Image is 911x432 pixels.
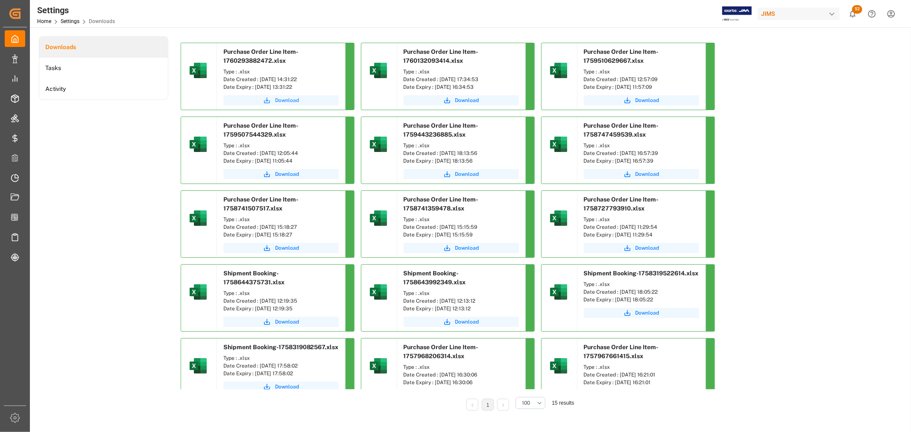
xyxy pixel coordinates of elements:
div: Date Created : [DATE] 12:19:35 [223,297,339,305]
span: Download [636,170,659,178]
img: microsoft-excel-2019--v1.png [368,282,389,302]
button: Download [404,169,519,179]
span: Shipment Booking-1758319082567.xlsx [223,344,339,350]
div: Date Created : [DATE] 17:58:02 [223,362,339,370]
div: Type : .xlsx [404,363,519,371]
button: Download [223,95,339,105]
div: Type : .xlsx [223,68,339,76]
div: Type : .xlsx [404,68,519,76]
div: Date Expiry : [DATE] 16:57:39 [584,157,699,165]
span: Shipment Booking-1758319522614.xlsx [584,270,699,277]
span: Purchase Order Line Item-1758741507517.xlsx [223,196,299,212]
span: Download [455,244,479,252]
div: Date Created : [DATE] 16:57:39 [584,149,699,157]
button: JIMS [758,6,843,22]
img: microsoft-excel-2019--v1.png [368,208,389,228]
button: Download [223,169,339,179]
span: Download [636,96,659,104]
div: Date Expiry : [DATE] 13:31:22 [223,83,339,91]
li: Downloads [39,37,168,58]
div: Date Created : [DATE] 14:31:22 [223,76,339,83]
div: Date Expiry : [DATE] 11:05:44 [223,157,339,165]
span: Purchase Order Line Item-1757968206314.xlsx [404,344,479,359]
span: Purchase Order Line Item-1758727793910.xlsx [584,196,659,212]
button: Download [223,382,339,392]
span: Purchase Order Line Item-1758747459539.xlsx [584,122,659,138]
div: Type : .xlsx [584,363,699,371]
button: open menu [516,397,545,409]
a: Download [223,243,339,253]
span: Purchase Order Line Item-1758741359478.xlsx [404,196,479,212]
button: show 52 new notifications [843,4,862,23]
div: Type : .xlsx [223,142,339,149]
img: microsoft-excel-2019--v1.png [368,60,389,81]
div: Date Expiry : [DATE] 15:15:59 [404,231,519,239]
span: Download [455,96,479,104]
div: Date Expiry : [DATE] 16:30:06 [404,379,519,386]
img: microsoft-excel-2019--v1.png [188,282,208,302]
span: Purchase Order Line Item-1760132093414.xlsx [404,48,479,64]
img: microsoft-excel-2019--v1.png [368,134,389,155]
button: Download [404,317,519,327]
li: 1 [482,399,494,411]
div: Type : .xlsx [404,142,519,149]
div: Date Expiry : [DATE] 12:13:12 [404,305,519,312]
a: 1 [486,402,489,408]
div: Date Created : [DATE] 12:13:12 [404,297,519,305]
span: Download [455,318,479,326]
div: Date Created : [DATE] 15:15:59 [404,223,519,231]
div: Date Expiry : [DATE] 11:57:09 [584,83,699,91]
img: microsoft-excel-2019--v1.png [548,60,569,81]
span: Download [275,383,299,391]
img: microsoft-excel-2019--v1.png [548,208,569,228]
button: Download [584,95,699,105]
a: Settings [61,18,79,24]
img: microsoft-excel-2019--v1.png [548,134,569,155]
div: Date Created : [DATE] 18:05:22 [584,288,699,296]
img: microsoft-excel-2019--v1.png [188,208,208,228]
div: Type : .xlsx [584,216,699,223]
img: microsoft-excel-2019--v1.png [188,60,208,81]
button: Download [584,243,699,253]
a: Download [223,317,339,327]
div: Date Expiry : [DATE] 17:58:02 [223,370,339,377]
div: Date Expiry : [DATE] 18:13:56 [404,157,519,165]
span: Purchase Order Line Item-1759507544329.xlsx [223,122,299,138]
span: Download [275,170,299,178]
span: Purchase Order Line Item-1759443236885.xlsx [404,122,479,138]
div: Date Created : [DATE] 12:57:09 [584,76,699,83]
div: Type : .xlsx [404,289,519,297]
li: Next Page [497,399,509,411]
button: Help Center [862,4,882,23]
div: Type : .xlsx [584,280,699,288]
span: Download [275,96,299,104]
button: Download [584,169,699,179]
span: Download [275,318,299,326]
div: Date Created : [DATE] 16:21:01 [584,371,699,379]
img: microsoft-excel-2019--v1.png [548,356,569,376]
a: Activity [39,79,168,99]
button: Download [404,95,519,105]
span: 100 [522,399,530,407]
span: Download [636,244,659,252]
div: Date Expiry : [DATE] 12:19:35 [223,305,339,312]
span: Purchase Order Line Item-1760293882472.xlsx [223,48,299,64]
div: Date Expiry : [DATE] 16:34:53 [404,83,519,91]
div: Date Created : [DATE] 11:29:54 [584,223,699,231]
div: JIMS [758,8,840,20]
a: Tasks [39,58,168,79]
img: microsoft-excel-2019--v1.png [188,356,208,376]
div: Settings [37,4,115,17]
div: Date Expiry : [DATE] 18:05:22 [584,296,699,304]
a: Home [37,18,51,24]
div: Date Created : [DATE] 17:34:53 [404,76,519,83]
div: Date Expiry : [DATE] 11:29:54 [584,231,699,239]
